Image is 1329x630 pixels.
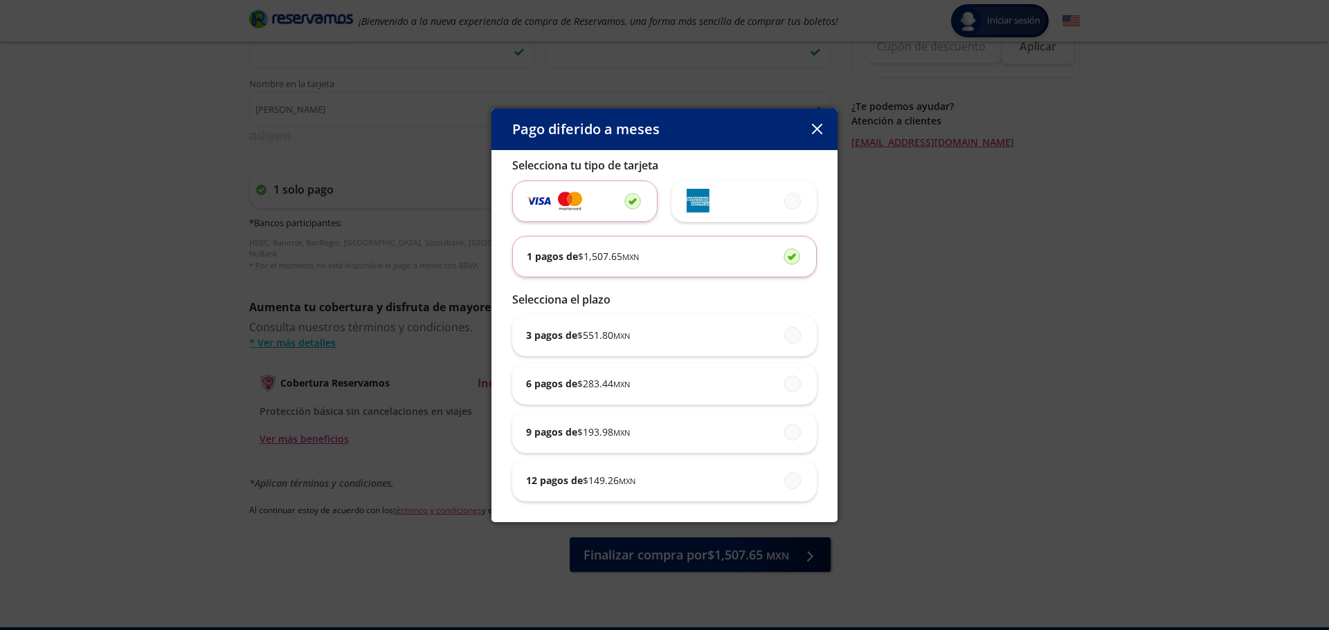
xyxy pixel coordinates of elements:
span: $ 551.80 [577,328,630,342]
p: 1 pagos de [527,249,639,263]
img: svg+xml;base64,PD94bWwgdmVyc2lvbj0iMS4wIiBlbmNvZGluZz0iVVRGLTgiIHN0YW5kYWxvbmU9Im5vIj8+Cjxzdmcgd2... [685,189,709,213]
iframe: Messagebird Livechat Widget [1249,550,1315,616]
img: svg+xml;base64,PD94bWwgdmVyc2lvbj0iMS4wIiBlbmNvZGluZz0iVVRGLTgiIHN0YW5kYWxvbmU9Im5vIj8+Cjxzdmcgd2... [527,193,551,209]
p: Selecciona el plazo [512,291,817,308]
p: 9 pagos de [526,425,630,439]
small: MXN [619,476,635,486]
p: Selecciona tu tipo de tarjeta [512,157,817,174]
p: 12 pagos de [526,473,635,488]
span: $ 1,507.65 [578,249,639,263]
small: MXN [613,331,630,341]
p: 6 pagos de [526,376,630,391]
small: MXN [613,379,630,389]
img: svg+xml;base64,PD94bWwgdmVyc2lvbj0iMS4wIiBlbmNvZGluZz0iVVRGLTgiIHN0YW5kYWxvbmU9Im5vIj8+Cjxzdmcgd2... [558,190,582,212]
span: $ 283.44 [577,376,630,391]
span: $ 149.26 [583,473,635,488]
p: Pago diferido a meses [512,119,660,140]
span: $ 193.98 [577,425,630,439]
small: MXN [613,427,630,438]
small: MXN [622,252,639,262]
p: 3 pagos de [526,328,630,342]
